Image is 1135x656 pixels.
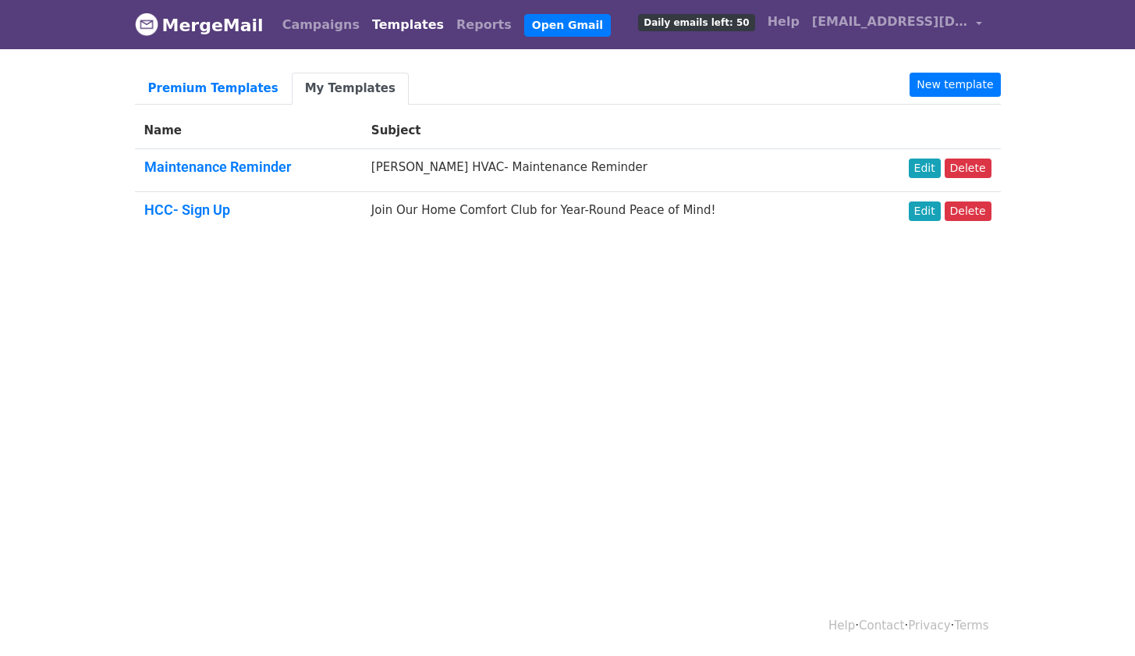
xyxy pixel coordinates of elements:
a: Privacy [908,619,950,633]
a: Maintenance Reminder [144,159,291,175]
th: Name [135,112,362,149]
img: MergeMail logo [135,12,158,36]
a: Help [761,6,806,37]
a: My Templates [292,73,409,105]
a: Delete [945,201,991,221]
a: Reports [450,9,518,41]
a: Campaigns [276,9,366,41]
span: [EMAIL_ADDRESS][DOMAIN_NAME] [812,12,968,31]
a: HCC- Sign Up [144,201,230,218]
a: Help [828,619,855,633]
a: MergeMail [135,9,264,41]
a: Delete [945,159,991,178]
a: Open Gmail [524,14,611,37]
a: Terms [954,619,988,633]
td: Join Our Home Comfort Club for Year-Round Peace of Mind! [362,191,861,234]
span: Daily emails left: 50 [638,14,754,31]
a: Edit [909,201,941,221]
a: Premium Templates [135,73,292,105]
a: Templates [366,9,450,41]
a: Contact [859,619,904,633]
th: Subject [362,112,861,149]
a: Edit [909,159,941,178]
td: [PERSON_NAME] HVAC- Maintenance Reminder [362,149,861,192]
a: [EMAIL_ADDRESS][DOMAIN_NAME] [806,6,988,43]
a: New template [910,73,1000,97]
a: Daily emails left: 50 [632,6,761,37]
